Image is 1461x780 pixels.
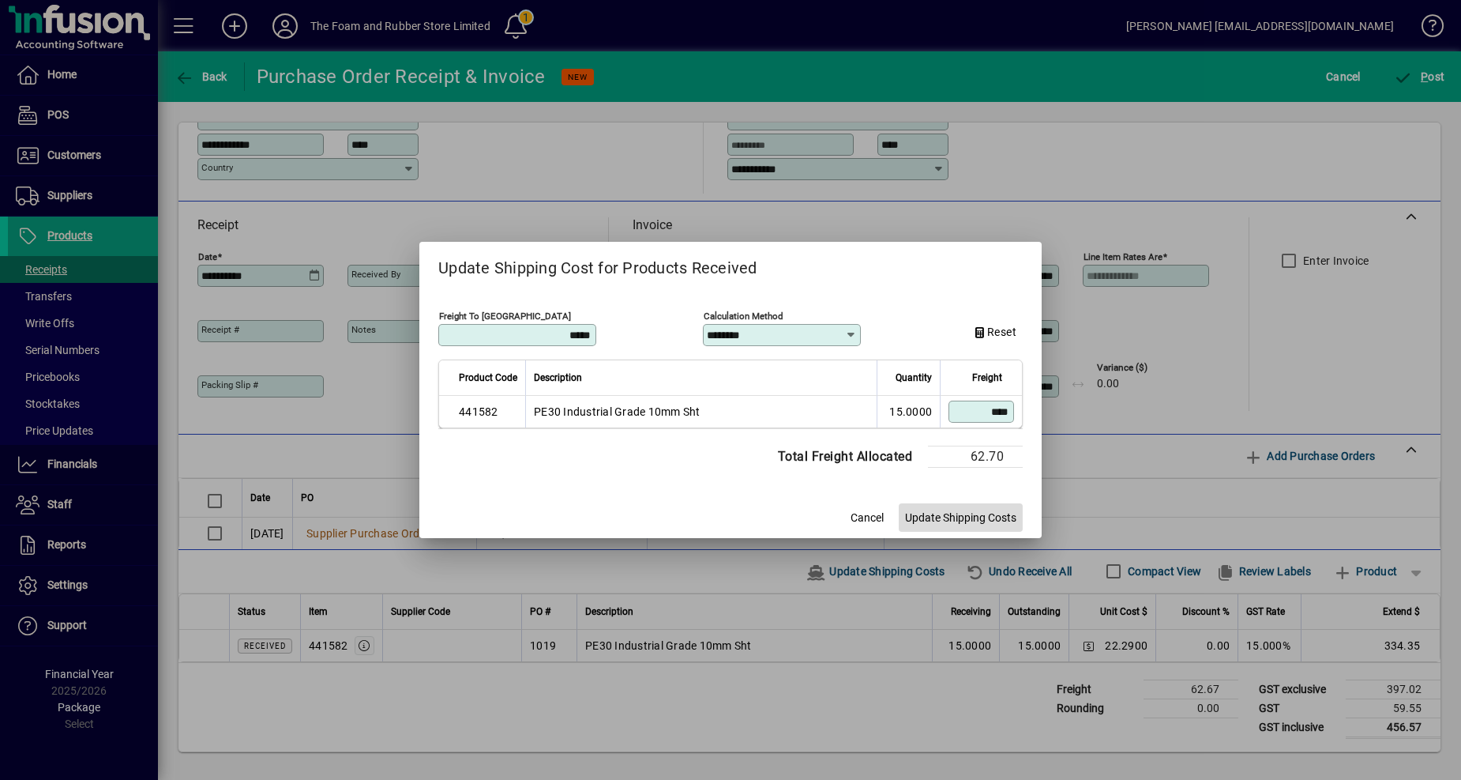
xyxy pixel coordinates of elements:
span: Product Code [459,369,517,386]
mat-label: Freight To [GEOGRAPHIC_DATA] [439,311,571,322]
button: Reset [967,315,1023,350]
span: Reset [973,322,1016,341]
button: Update Shipping Costs [899,503,1023,532]
td: Total Freight Allocated [770,447,929,468]
h2: Update Shipping Cost for Products Received [419,242,1042,288]
span: Freight [972,369,1002,386]
mat-label: Calculation Method [704,311,783,322]
td: 441582 [439,396,525,428]
button: Cancel [842,503,892,532]
td: 15.0000 [877,396,940,428]
td: 62.70 [928,447,1023,468]
td: PE30 Industrial Grade 10mm Sht [525,396,877,428]
span: Quantity [896,369,932,386]
span: Cancel [851,510,884,526]
span: Update Shipping Costs [905,510,1016,526]
span: Description [534,369,582,386]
